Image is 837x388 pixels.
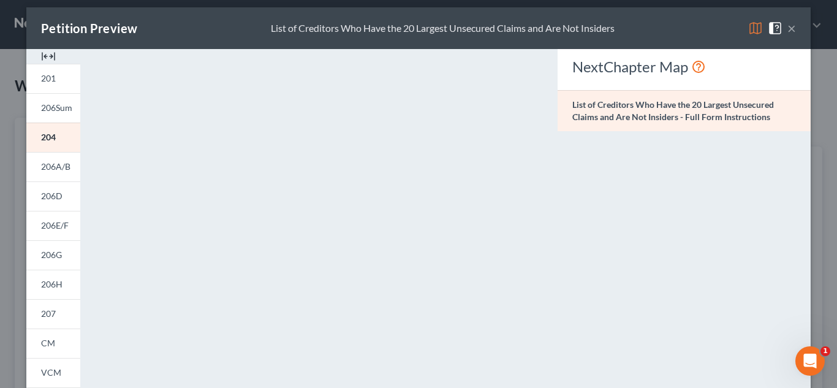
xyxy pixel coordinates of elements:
a: 207 [26,299,80,329]
a: 201 [26,64,80,93]
span: 206A/B [41,161,70,172]
a: VCM [26,358,80,387]
img: expand-e0f6d898513216a626fdd78e52531dac95497ffd26381d4c15ee2fc46db09dca.svg [41,49,56,64]
button: × [787,21,796,36]
a: 206D [26,181,80,211]
span: 206D [41,191,62,201]
iframe: Intercom live chat [795,346,825,376]
span: 204 [41,132,56,142]
div: NextChapter Map [572,57,796,77]
a: 204 [26,123,80,152]
a: 206A/B [26,152,80,181]
span: 206E/F [41,220,69,230]
span: 206Sum [41,102,72,113]
strong: List of Creditors Who Have the 20 Largest Unsecured Claims and Are Not Insiders - Full Form Instr... [572,99,774,122]
span: CM [41,338,55,348]
div: Petition Preview [41,20,137,37]
a: 206Sum [26,93,80,123]
span: 206G [41,249,62,260]
span: 201 [41,73,56,83]
a: 206H [26,270,80,299]
img: help-close-5ba153eb36485ed6c1ea00a893f15db1cb9b99d6cae46e1a8edb6c62d00a1a76.svg [768,21,782,36]
span: 207 [41,308,56,319]
span: 1 [820,346,830,356]
a: CM [26,329,80,358]
img: map-eea8200ae884c6f1103ae1953ef3d486a96c86aabb227e865a55264e3737af1f.svg [748,21,763,36]
a: 206E/F [26,211,80,240]
span: 206H [41,279,62,289]
span: VCM [41,367,61,378]
div: List of Creditors Who Have the 20 Largest Unsecured Claims and Are Not Insiders [271,21,615,36]
a: 206G [26,240,80,270]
